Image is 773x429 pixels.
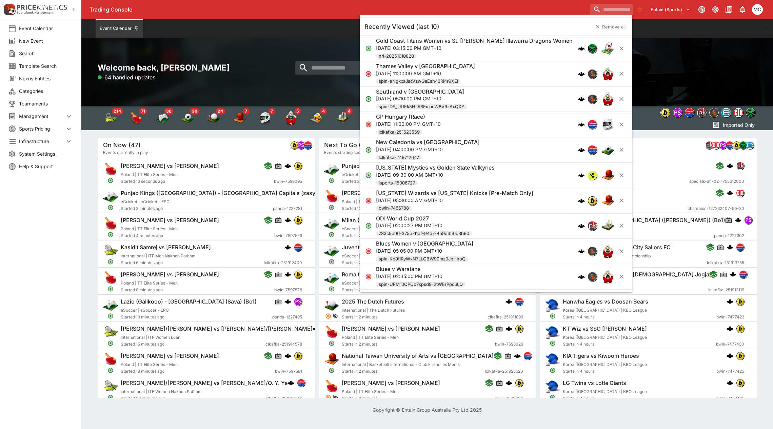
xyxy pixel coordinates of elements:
img: bwin.png [294,271,302,278]
span: panda-1227495 [272,314,302,320]
button: Connected to PK [696,3,708,16]
div: pricekinetics [697,108,707,117]
img: lclkafka.png [588,120,597,129]
img: lclkafka.png [739,271,747,278]
img: bwin.png [291,141,298,149]
svg: Closed [365,70,372,77]
span: 24 [216,108,225,115]
img: Sportsbook Management [17,11,54,14]
span: eCricket | eCricket - EPC [342,172,391,177]
div: lclkafka [304,141,312,149]
img: pandascore.png [719,141,727,149]
img: table_tennis.png [103,352,118,367]
h6: [US_STATE] Mystics vs Golden State Valkyries [376,164,495,171]
input: search [295,61,548,75]
h6: [PERSON_NAME] vs [PERSON_NAME] [342,325,440,332]
span: bwin-7477430 [716,341,744,348]
span: lclkafka-251523559 [376,129,422,136]
span: System Settings [19,150,73,157]
span: specials-afl-02-1755612000 [689,178,744,185]
div: sportingsolutions [588,94,597,104]
h6: GP Hungary (Race) [376,113,425,120]
img: lclkafka.png [294,243,302,251]
h6: Juventus (BiBiB) - Atalanta (T3RZ) (Bo1) [342,244,445,251]
h6: National Taiwan University of Arts vs [GEOGRAPHIC_DATA] [342,352,494,359]
img: baseball.png [545,379,560,394]
img: basketball.png [601,169,615,182]
p: [DATE] 09:30:00 AM GMT+10 [376,171,495,178]
img: logo-cerberus.svg [578,70,585,77]
div: cerberus [578,96,585,102]
div: nrl [739,141,747,149]
img: rugby_union.png [601,245,615,258]
button: Remove all [591,21,630,32]
div: betradar [746,141,754,149]
input: search [590,4,633,15]
img: logo-cerberus.svg [514,352,521,359]
img: bwin.png [733,141,740,149]
svg: Open [329,177,335,183]
img: lclkafka.png [726,141,733,149]
img: bwin.png [294,216,302,224]
img: esports.png [103,297,118,312]
p: [DATE] 03:15:00 PM GMT+10 [376,44,573,52]
img: PriceKinetics Logo [2,3,16,16]
div: nrl [588,44,597,53]
h5: Recently Viewed (last 10) [364,23,439,31]
span: Categories [19,87,73,95]
div: nrl [746,108,755,117]
img: pricekinetics.png [588,221,597,230]
svg: Open [365,96,372,102]
span: Nexus Entities [19,75,73,82]
div: pandascore [673,108,682,117]
div: cerberus [578,45,585,52]
div: lclkafka [588,145,597,155]
div: Tennis [104,111,117,125]
button: Imported Only [710,119,757,130]
img: lsports.jpeg [588,171,597,180]
img: betradar.png [746,141,754,149]
span: lclkafka-249712047 [376,154,422,161]
h5: Next To Go (211) [324,141,372,149]
div: Volleyball [310,111,323,125]
img: tennis.png [103,379,118,394]
span: bwin-7597579 [274,232,302,239]
span: 7 [269,108,275,115]
h6: Kasidit Samrej vs [PERSON_NAME] [121,244,211,251]
img: bwin.png [515,325,523,332]
h6: [PERSON_NAME] vs [PERSON_NAME] [121,271,219,278]
span: panda-1227302 [714,232,744,239]
span: Poland | TT Elite Series - Men [121,172,178,177]
img: logo-cerberus.svg [727,352,733,359]
img: rugby_union.png [601,92,615,106]
img: esports.png [324,216,339,231]
div: championdata [712,141,720,149]
img: championdata.png [712,141,720,149]
img: pandascore.png [673,108,682,117]
h6: Punjab Kings ([GEOGRAPHIC_DATA]) - [GEOGRAPHIC_DATA] Capitals (zasya) (Bo1) [342,162,556,170]
span: New Event [19,37,73,44]
div: Basketball [233,111,246,125]
img: cricket.png [601,219,615,233]
span: spin-DS_iJUFk5HsRSFmaoW8V9zAxQXY [376,103,467,110]
div: cerberus [578,121,585,128]
span: 30 [190,108,199,115]
img: baseball.png [545,325,560,339]
div: cerberus [727,190,733,196]
div: Esports [155,111,169,125]
span: lclkafka-251913546 [264,395,302,402]
img: pandascore.png [297,141,305,149]
div: cerberus [727,162,733,169]
span: Event Calendar [19,25,73,32]
h6: Thames Valley v [GEOGRAPHIC_DATA] [376,63,475,70]
p: [DATE] 05:30:00 AM GMT+10 [376,196,533,203]
span: bwin-7477425 [716,368,744,375]
div: Rugby Union [284,111,298,125]
img: table_tennis [130,111,143,125]
span: spin-eNgkxaJacVzwGaEsn43Ri4r9XEI [376,78,461,85]
img: tennis.png [103,243,118,258]
span: Template Search [19,62,73,70]
h6: [PERSON_NAME] vs [PERSON_NAME] [121,352,219,359]
div: Mark O'Loughlan [752,4,763,15]
img: logo-cerberus.svg [506,379,512,386]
